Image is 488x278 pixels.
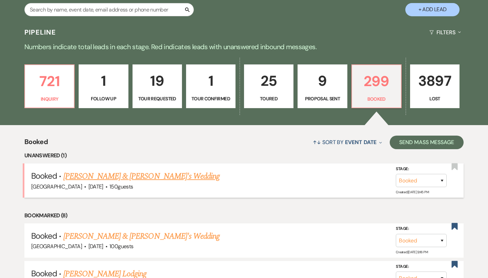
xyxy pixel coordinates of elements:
[79,64,128,108] a: 1Follow Up
[310,133,385,151] button: Sort By Event Date
[410,64,460,108] a: 3897Lost
[427,23,464,41] button: Filters
[88,243,103,250] span: [DATE]
[356,70,397,93] p: 299
[83,95,124,102] p: Follow Up
[396,190,429,194] span: Created: [DATE] 9:45 PM
[24,64,75,108] a: 721Inquiry
[248,95,289,102] p: Toured
[137,95,178,102] p: Tour Requested
[83,69,124,92] p: 1
[244,64,293,108] a: 25Toured
[29,95,70,103] p: Inquiry
[351,64,402,108] a: 299Booked
[396,165,447,173] label: Stage:
[24,27,56,37] h3: Pipeline
[396,263,447,271] label: Stage:
[88,183,103,190] span: [DATE]
[24,3,194,16] input: Search by name, event date, email address or phone number
[31,243,82,250] span: [GEOGRAPHIC_DATA]
[29,70,70,93] p: 721
[133,64,182,108] a: 19Tour Requested
[313,139,321,146] span: ↑↓
[24,211,464,220] li: Bookmarked (8)
[31,171,57,181] span: Booked
[356,95,397,103] p: Booked
[414,69,455,92] p: 3897
[24,137,48,151] span: Booked
[390,136,464,149] button: Send Mass Message
[186,64,236,108] a: 1Tour Confirmed
[137,69,178,92] p: 19
[396,225,447,233] label: Stage:
[63,170,220,182] a: [PERSON_NAME] & [PERSON_NAME]'s Wedding
[109,183,133,190] span: 150 guests
[302,95,343,102] p: Proposal Sent
[405,3,460,16] button: + Add Lead
[298,64,347,108] a: 9Proposal Sent
[31,231,57,241] span: Booked
[302,69,343,92] p: 9
[414,95,455,102] p: Lost
[396,250,428,254] span: Created: [DATE] 9:16 PM
[109,243,133,250] span: 100 guests
[345,139,377,146] span: Event Date
[63,230,220,242] a: [PERSON_NAME] & [PERSON_NAME]'s Wedding
[24,151,464,160] li: Unanswered (1)
[31,183,82,190] span: [GEOGRAPHIC_DATA]
[190,95,231,102] p: Tour Confirmed
[190,69,231,92] p: 1
[248,69,289,92] p: 25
